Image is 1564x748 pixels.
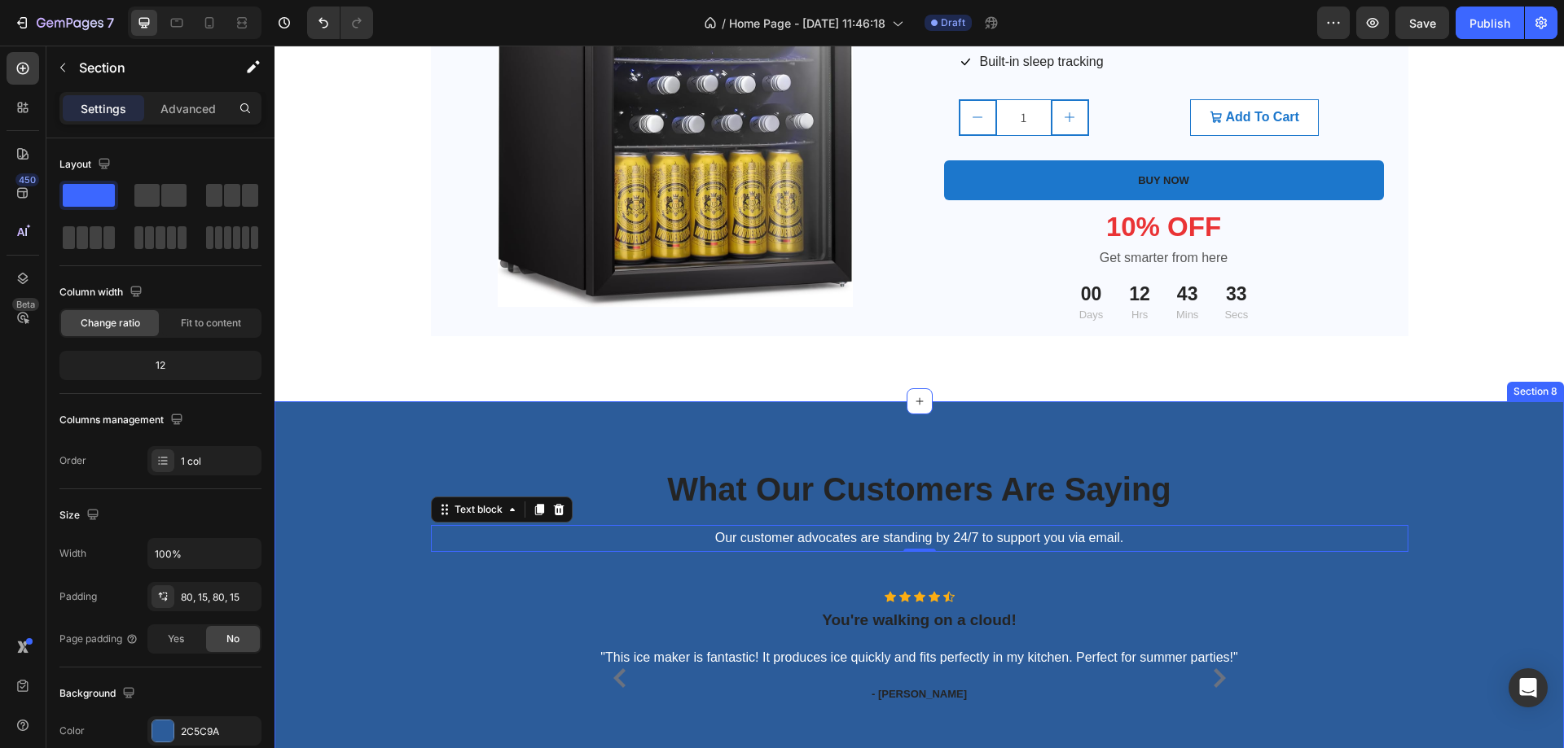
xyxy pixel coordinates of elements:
pre: 10% off [832,164,947,199]
div: 1 col [181,454,257,469]
button: Carousel Next Arrow [932,619,958,645]
p: Secs [950,261,973,278]
p: Built-in sleep tracking [705,7,854,26]
span: Fit to content [181,316,241,330]
button: Add to cart [916,54,1044,90]
button: increment [777,55,814,90]
iframe: Design area [275,46,1564,748]
span: Home Page - [DATE] 11:46:18 [729,15,885,32]
div: Publish [1470,15,1510,32]
div: Order [59,453,86,468]
p: Advanced [160,100,216,117]
button: 7 [7,7,121,39]
p: Get smarter from here [647,203,1132,222]
input: quantity [722,55,777,90]
p: Days [805,261,829,278]
p: What Our Customers Are Saying [158,422,1132,465]
div: 33 [950,237,973,261]
p: Section [79,58,213,77]
p: "This ice maker is fantastic! It produces ice quickly and fits perfectly in my kitchen. Perfect f... [321,601,969,624]
p: Our customer advocates are standing by 24/7 to support you via email. [158,481,1132,505]
div: Open Intercom Messenger [1509,668,1548,707]
span: / [722,15,726,32]
div: Columns management [59,409,187,431]
div: 2C5C9A [181,724,257,739]
div: Layout [59,154,114,176]
div: Add to cart [951,60,1025,84]
p: Hrs [854,261,876,278]
div: 12 [63,354,258,377]
div: Size [59,505,103,527]
p: 7 [107,13,114,33]
div: 00 [805,237,829,261]
input: Auto [148,539,261,568]
button: Save [1395,7,1449,39]
button: decrement [685,55,722,90]
div: 12 [854,237,876,261]
div: Color [59,724,85,738]
p: Settings [81,100,126,117]
p: Mins [902,261,924,278]
span: Draft [941,15,965,30]
p: You're walking on a cloud! [321,565,969,585]
button: Publish [1456,7,1524,39]
span: No [226,632,239,646]
div: Width [59,546,86,561]
button: BUY NOW [670,115,1109,155]
span: Save [1409,16,1436,30]
div: 80, 15, 80, 15 [181,590,257,605]
div: Text block [177,457,231,471]
div: 43 [902,237,924,261]
div: BUY NOW [863,127,915,143]
div: Padding [59,589,97,604]
div: Page padding [59,632,138,646]
span: Yes [168,632,184,646]
p: - [PERSON_NAME] [321,641,969,657]
div: Column width [59,282,146,304]
button: Carousel Back Arrow [332,619,358,645]
div: Beta [12,298,39,311]
div: 450 [15,173,39,186]
div: Section 8 [1236,339,1286,353]
span: Change ratio [81,316,140,330]
div: Undo/Redo [307,7,373,39]
div: Background [59,683,138,705]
